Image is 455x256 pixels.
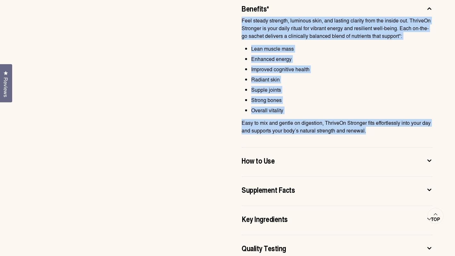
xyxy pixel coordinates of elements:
li: Lean muscle mass [251,45,433,53]
li: Radiant skin [251,76,433,83]
button: Supplement Facts [242,184,433,198]
button: Benefits* [242,3,433,17]
li: Overall vitality [251,107,433,114]
span: Quality Testing [242,243,286,253]
button: How to Use [242,155,433,169]
span: Reviews [2,77,10,97]
p: Feel steady strength, luminous skin, and lasting clarity from the inside out. ThriveOn Stronger i... [242,17,433,40]
li: Enhanced energy [251,55,433,63]
span: Key Ingredients [242,214,288,224]
li: Strong bones [251,96,433,104]
li: Improved cognitive health [251,65,433,73]
div: Benefits* [242,17,433,140]
span: How to Use [242,155,275,166]
button: Key Ingredients [242,214,433,227]
span: Top [431,217,440,222]
li: Supple joints [251,86,433,94]
span: Supplement Facts [242,184,295,195]
p: Easy to mix and gentle on digestion, ThriveOn Stronger fits effortlessly into your day and suppor... [242,119,433,134]
span: Benefits* [242,3,269,13]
